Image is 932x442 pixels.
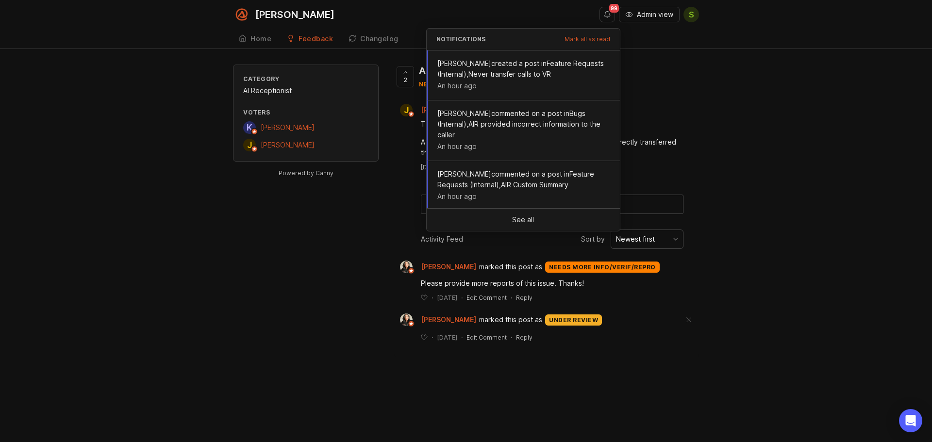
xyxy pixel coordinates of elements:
div: Open Intercom Messenger [899,409,922,432]
a: K[PERSON_NAME] [243,121,315,134]
span: [PERSON_NAME] commented on a post in Bugs (Internal) , AIR provided incorrect information to the ... [437,108,610,140]
span: [PERSON_NAME] [421,314,476,325]
a: See all [427,209,620,231]
div: K [243,121,256,134]
a: Ysabelle Eugenio[PERSON_NAME] [394,261,479,273]
div: · [432,294,433,302]
div: Home [250,35,271,42]
div: under review [545,314,602,326]
div: Category [243,75,368,83]
img: member badge [251,146,258,153]
div: · [461,294,463,302]
div: AI Receptionist [243,85,368,96]
div: AIR skips intake [419,64,526,78]
a: J[PERSON_NAME] [394,104,484,116]
span: An hour ago [437,141,477,152]
img: Ysabelle Eugenio [400,313,413,326]
div: · [461,333,463,342]
span: [PERSON_NAME] created a post in Feature Requests (Internal) , Never transfer calls to VR [437,58,610,80]
div: · [511,294,512,302]
div: · [432,333,433,342]
span: [PERSON_NAME] [421,262,476,272]
span: An hour ago [437,191,477,202]
div: The Intake was skipped on this call. [421,119,683,130]
span: [PERSON_NAME] [261,141,315,149]
a: Changelog [343,29,404,49]
div: Edit Comment [466,333,507,342]
button: S [683,7,699,22]
span: marked this post as [479,262,542,272]
span: Sort by [581,234,605,245]
span: 99 [609,4,619,13]
a: Powered by Canny [277,167,335,179]
a: Feedback [281,29,339,49]
button: 2 [397,66,414,87]
span: Admin view [637,10,673,19]
div: needs more info/verif/repro [419,80,526,88]
div: Edit Comment [466,294,507,302]
a: [PERSON_NAME]commented on a post inFeature Requests (Internal),AIR Custom SummaryAn hour ago [427,161,620,211]
img: member badge [408,111,415,118]
span: S [689,9,694,20]
div: Newest first [616,234,655,245]
a: [PERSON_NAME]commented on a post inBugs (Internal),AIR provided incorrect information to the call... [427,100,620,161]
button: Admin view [619,7,680,22]
div: J [243,139,256,151]
span: 2 [404,76,407,84]
time: [DATE] [437,294,457,301]
div: Changelog [360,35,399,42]
img: Ysabelle Eugenio [400,261,413,273]
div: J [400,104,413,116]
div: Please provide more reports of this issue. Thanks! [421,278,683,289]
div: Activity Feed [421,234,463,245]
a: [PERSON_NAME]created a post inFeature Requests (Internal),Never transfer calls to VRAn hour ago [427,50,620,100]
div: Voters [243,108,368,116]
div: Feedback [299,35,333,42]
span: An hour ago [437,81,477,91]
a: J[PERSON_NAME] [243,139,315,151]
span: [PERSON_NAME] commented on a post in Feature Requests (Internal) , AIR Custom Summary [437,169,610,190]
time: [DATE] [421,164,439,171]
time: [DATE] [437,334,457,341]
div: · [511,333,512,342]
img: member badge [408,320,415,327]
a: [DATE] [421,163,439,171]
h3: Notifications [436,36,485,42]
a: Home [233,29,277,49]
img: member badge [408,267,415,275]
div: After the callers provided their contact information, the AIR directly transferred them instead o... [421,137,683,158]
span: [PERSON_NAME] [421,106,476,114]
a: Ysabelle Eugenio[PERSON_NAME] [394,313,479,326]
span: Mark all as read [565,36,610,42]
div: Reply [516,333,533,342]
button: Notifications [599,7,615,22]
img: Smith.ai logo [233,6,250,23]
div: [PERSON_NAME] [255,10,334,19]
img: member badge [251,128,258,135]
span: [PERSON_NAME] [261,123,315,131]
div: needs more info/verif/repro [545,262,660,273]
div: Reply [516,294,533,302]
span: marked this post as [479,314,542,325]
